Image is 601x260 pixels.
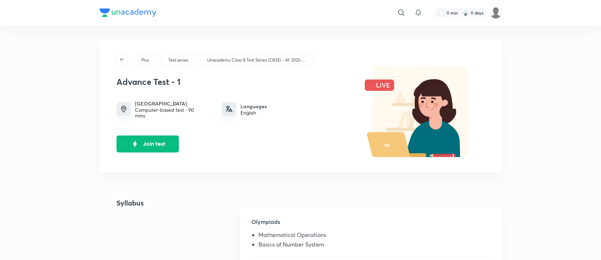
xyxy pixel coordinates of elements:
[207,57,306,63] p: Unacademy Class 8 Test Series (CBSE) - AY 2025-26
[240,103,267,110] h6: Languages
[120,105,127,112] img: timing
[490,7,502,19] img: Pankaj Saproo
[357,65,485,157] img: live
[167,57,189,63] a: Test series
[206,57,307,63] a: Unacademy Class 8 Test Series (CBSE) - AY 2025-26
[462,9,469,16] img: streak
[140,57,150,63] a: Plus
[251,218,490,232] h5: Olympiads
[130,139,140,149] img: live-icon
[117,135,179,152] button: Join test
[135,107,205,119] div: Computer-based test · 90 mins
[135,100,205,107] h6: [GEOGRAPHIC_DATA]
[226,105,233,112] img: languages
[259,232,490,241] li: Mathematical Operations
[240,110,267,116] div: English
[100,8,157,17] img: Company Logo
[117,77,354,87] h3: Advance Test - 1
[259,241,490,250] li: Basics of Number System
[168,57,188,63] p: Test series
[141,57,149,63] p: Plus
